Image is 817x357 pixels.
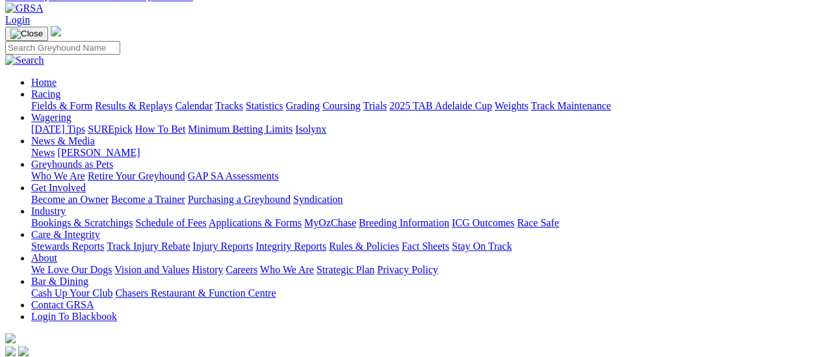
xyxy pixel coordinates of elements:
a: Coursing [322,100,361,111]
a: Integrity Reports [255,241,326,252]
a: Schedule of Fees [135,217,206,228]
div: About [31,264,812,276]
a: Isolynx [295,124,326,135]
a: Bar & Dining [31,276,88,287]
a: Stay On Track [452,241,512,252]
a: Trials [363,100,387,111]
a: Breeding Information [359,217,449,228]
a: News & Media [31,135,95,146]
a: Become an Owner [31,194,109,205]
a: Stewards Reports [31,241,104,252]
a: Track Injury Rebate [107,241,190,252]
a: Calendar [175,100,213,111]
a: Strategic Plan [317,264,374,275]
a: Track Maintenance [531,100,611,111]
a: Get Involved [31,182,86,193]
img: GRSA [5,3,44,14]
a: Grading [286,100,320,111]
a: GAP SA Assessments [188,170,279,181]
a: Fields & Form [31,100,92,111]
a: Statistics [246,100,283,111]
a: Greyhounds as Pets [31,159,113,170]
a: Chasers Restaurant & Function Centre [115,287,276,298]
div: News & Media [31,147,812,159]
a: Bookings & Scratchings [31,217,133,228]
img: logo-grsa-white.png [51,26,61,36]
a: SUREpick [88,124,132,135]
a: [DATE] Tips [31,124,85,135]
a: Login [5,14,30,25]
button: Toggle navigation [5,27,48,41]
img: Search [5,55,44,66]
a: Contact GRSA [31,299,94,310]
a: Home [31,77,57,88]
div: Get Involved [31,194,812,205]
a: Fact Sheets [402,241,449,252]
a: Retire Your Greyhound [88,170,185,181]
img: Close [10,29,43,39]
a: News [31,147,55,158]
a: How To Bet [135,124,186,135]
div: Care & Integrity [31,241,812,252]
div: Wagering [31,124,812,135]
a: Cash Up Your Club [31,287,112,298]
a: Racing [31,88,60,99]
a: Race Safe [517,217,558,228]
div: Industry [31,217,812,229]
a: We Love Our Dogs [31,264,112,275]
a: History [192,264,223,275]
a: Injury Reports [192,241,253,252]
a: ICG Outcomes [452,217,514,228]
a: Minimum Betting Limits [188,124,292,135]
a: Care & Integrity [31,229,100,240]
div: Greyhounds as Pets [31,170,812,182]
a: Results & Replays [95,100,172,111]
a: Weights [495,100,528,111]
a: Become a Trainer [111,194,185,205]
img: logo-grsa-white.png [5,333,16,343]
img: facebook.svg [5,346,16,356]
a: Who We Are [31,170,85,181]
a: About [31,252,57,263]
input: Search [5,41,120,55]
a: 2025 TAB Adelaide Cup [389,100,492,111]
a: Tracks [215,100,243,111]
a: Purchasing a Greyhound [188,194,291,205]
a: Careers [226,264,257,275]
a: Rules & Policies [329,241,399,252]
a: Who We Are [260,264,314,275]
div: Racing [31,100,812,112]
a: Industry [31,205,66,217]
a: Privacy Policy [377,264,438,275]
a: Vision and Values [114,264,189,275]
div: Bar & Dining [31,287,812,299]
a: Wagering [31,112,71,123]
a: [PERSON_NAME] [57,147,140,158]
a: Syndication [293,194,343,205]
img: twitter.svg [18,346,29,356]
a: Applications & Forms [209,217,302,228]
a: MyOzChase [304,217,356,228]
a: Login To Blackbook [31,311,117,322]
